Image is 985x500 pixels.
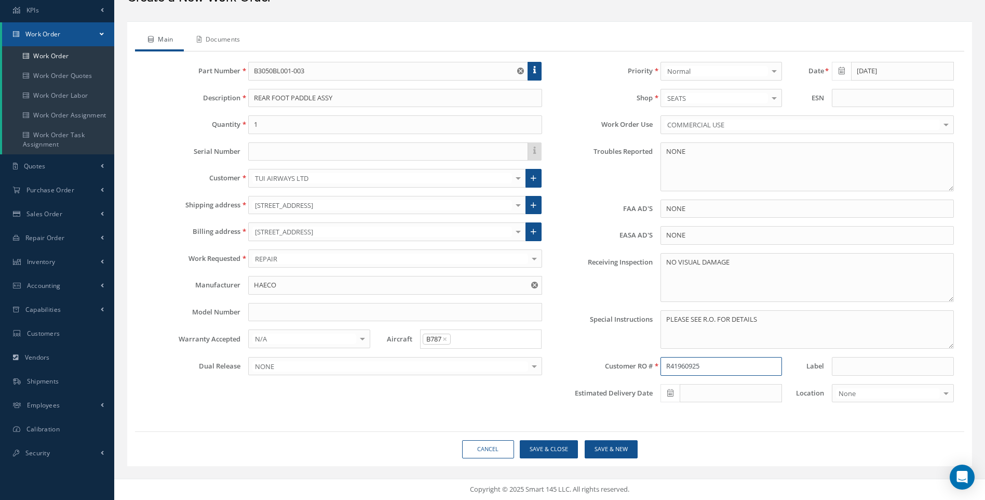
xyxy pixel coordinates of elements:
span: KPIs [26,6,39,15]
label: ESN [790,94,824,102]
span: Capabilities [25,305,61,314]
label: Label [790,362,824,370]
label: Work Order Use [550,121,653,128]
span: B787 [423,334,451,345]
label: Part Number [138,67,240,75]
span: Accounting [27,281,61,290]
span: × [442,333,447,345]
label: Serial Number [138,148,240,155]
a: Documents [184,30,251,51]
label: Priority [550,67,653,75]
label: Dual Release [138,362,240,370]
div: Copyright © 2025 Smart 145 LLC. All rights reserved. [125,484,975,495]
label: EASA AD'S [550,231,653,239]
span: [STREET_ADDRESS] [252,227,511,237]
span: Quotes [24,162,46,170]
span: None [836,388,939,399]
a: Work Order Task Assignment [2,125,114,154]
input: Search for option [452,334,536,345]
span: SEATS [665,93,768,103]
svg: Reset [531,282,538,288]
span: Shipments [27,377,59,386]
label: Billing address [138,228,240,235]
svg: Reset [517,68,524,74]
label: Manufacturer [138,281,240,289]
button: Save & New [585,440,638,458]
span: Work Order [25,30,61,38]
a: Work Order [2,46,114,66]
label: Customer RO # [550,362,653,370]
button: Reset [515,62,528,81]
span: REPAIR [252,254,528,264]
label: Special Instructions [550,310,653,349]
label: Location [790,389,824,397]
span: Calibration [26,425,60,433]
span: Normal [665,66,768,76]
div: Open Intercom Messenger [950,465,975,490]
span: Purchase Order [26,186,74,194]
label: Shop [550,94,653,102]
label: Estimated Delivery Date [550,389,653,397]
label: FAA AD'S [550,205,653,213]
span: NONE [252,361,528,372]
a: Work Order Quotes [2,66,114,86]
a: Cancel [462,440,514,458]
span: Security [25,449,50,457]
span: [STREET_ADDRESS] [252,200,511,210]
a: Work Order Labor [2,86,114,106]
label: Troubles Reported [550,142,653,191]
label: Date [790,67,824,75]
label: Model Number [138,308,240,316]
button: Reset [529,276,542,295]
a: Work Order Assignment [2,106,114,125]
label: Customer [138,174,240,182]
button: Remove option [442,335,447,343]
label: Warranty Accepted [138,335,240,343]
span: Employees [27,401,60,410]
span: Sales Order [26,209,62,218]
label: Receiving Inspection [550,253,653,302]
label: Work Requested [138,255,240,262]
span: N/A [252,334,356,344]
span: Vendors [25,353,50,362]
span: COMMERCIAL USE [665,120,940,130]
a: Main [135,30,184,51]
span: Customers [27,329,60,338]
label: Quantity [138,121,240,128]
label: Shipping address [138,201,240,209]
span: Repair Order [25,233,65,242]
span: Inventory [27,257,56,266]
label: Description [138,94,240,102]
label: Aircraft [378,335,412,343]
span: TUI AIRWAYS LTD [252,173,511,183]
button: Save & Close [520,440,578,458]
a: Work Order [2,22,114,46]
